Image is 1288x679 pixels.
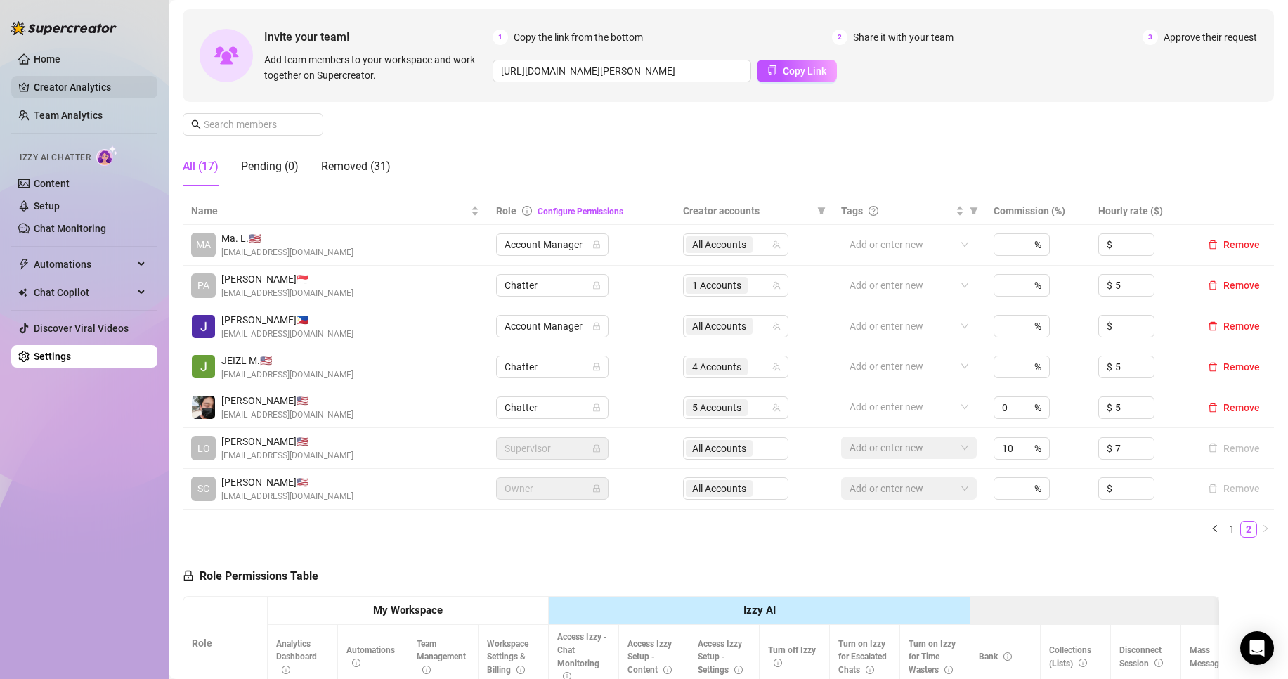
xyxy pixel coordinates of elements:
li: Next Page [1257,521,1274,538]
span: delete [1208,240,1218,250]
span: Team Management [417,639,466,675]
span: filter [967,200,981,221]
span: team [772,240,781,249]
span: Invite your team! [264,28,493,46]
span: Analytics Dashboard [276,639,317,675]
a: Setup [34,200,60,212]
input: Search members [204,117,304,132]
button: Copy Link [757,60,837,82]
span: Add team members to your workspace and work together on Supercreator. [264,52,487,83]
span: 5 Accounts [686,399,748,416]
span: lock [592,281,601,290]
span: info-circle [1079,659,1087,667]
span: Bank [979,652,1012,661]
span: Automations [34,253,134,276]
span: right [1261,524,1270,533]
img: AI Chatter [96,145,118,166]
span: 3 [1143,30,1158,45]
a: 2 [1241,522,1256,537]
span: Automations [346,645,395,668]
span: [EMAIL_ADDRESS][DOMAIN_NAME] [221,246,353,259]
span: Supervisor [505,438,600,459]
span: Izzy AI Chatter [20,151,91,164]
span: Turn on Izzy for Time Wasters [909,639,956,675]
span: Turn off Izzy [768,645,816,668]
span: info-circle [663,666,672,674]
span: [PERSON_NAME] 🇵🇭 [221,312,353,328]
span: Disconnect Session [1119,645,1163,668]
span: [EMAIL_ADDRESS][DOMAIN_NAME] [221,449,353,463]
button: Remove [1202,440,1266,457]
span: [EMAIL_ADDRESS][DOMAIN_NAME] [221,490,353,503]
span: team [772,363,781,371]
img: John Lhester [192,315,215,338]
span: lock [592,403,601,412]
span: delete [1208,280,1218,290]
span: JEIZL M. 🇺🇸 [221,353,353,368]
span: thunderbolt [18,259,30,270]
div: Pending (0) [241,158,299,175]
span: lock [592,363,601,371]
span: Mass Message [1190,645,1237,668]
span: info-circle [352,659,360,667]
span: lock [592,240,601,249]
a: Discover Viral Videos [34,323,129,334]
a: Creator Analytics [34,76,146,98]
span: left [1211,524,1219,533]
a: Team Analytics [34,110,103,121]
span: Remove [1223,280,1260,291]
span: info-circle [282,666,290,674]
span: Turn on Izzy for Escalated Chats [838,639,887,675]
span: Creator accounts [683,203,812,219]
span: info-circle [422,666,431,674]
span: [PERSON_NAME] 🇺🇸 [221,474,353,490]
button: left [1206,521,1223,538]
span: [PERSON_NAME] 🇺🇸 [221,434,353,449]
span: Owner [505,478,600,499]
span: filter [817,207,826,215]
span: info-circle [522,206,532,216]
a: Content [34,178,70,189]
li: 2 [1240,521,1257,538]
span: Remove [1223,239,1260,250]
th: Hourly rate ($) [1090,198,1194,225]
span: 1 Accounts [686,277,748,294]
span: [PERSON_NAME] 🇸🇬 [221,271,353,287]
span: MA [196,237,211,252]
div: Open Intercom Messenger [1240,631,1274,665]
span: 1 [493,30,508,45]
span: Approve their request [1164,30,1257,45]
h5: Role Permissions Table [183,568,318,585]
span: LO [197,441,210,456]
img: logo-BBDzfeDw.svg [11,21,117,35]
span: Role [496,205,516,216]
span: lock [592,322,601,330]
span: filter [970,207,978,215]
span: lock [183,570,194,581]
button: Remove [1202,358,1266,375]
span: Chat Copilot [34,281,134,304]
button: Remove [1202,480,1266,497]
span: Chatter [505,356,600,377]
span: 1 Accounts [692,278,741,293]
span: Access Izzy Setup - Settings [698,639,743,675]
th: Commission (%) [985,198,1089,225]
span: Share it with your team [853,30,954,45]
span: question-circle [869,206,878,216]
span: SC [197,481,209,496]
span: Chatter [505,397,600,418]
span: filter [814,200,828,221]
span: search [191,119,201,129]
span: [PERSON_NAME] 🇺🇸 [221,393,353,408]
span: Access Izzy Setup - Content [627,639,672,675]
span: lock [592,444,601,453]
span: Copy Link [783,65,826,77]
span: [EMAIL_ADDRESS][DOMAIN_NAME] [221,328,353,341]
span: info-circle [944,666,953,674]
strong: Izzy AI [743,604,776,616]
span: [EMAIL_ADDRESS][DOMAIN_NAME] [221,368,353,382]
span: delete [1208,362,1218,372]
span: delete [1208,321,1218,331]
span: Chatter [505,275,600,296]
span: team [772,322,781,330]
